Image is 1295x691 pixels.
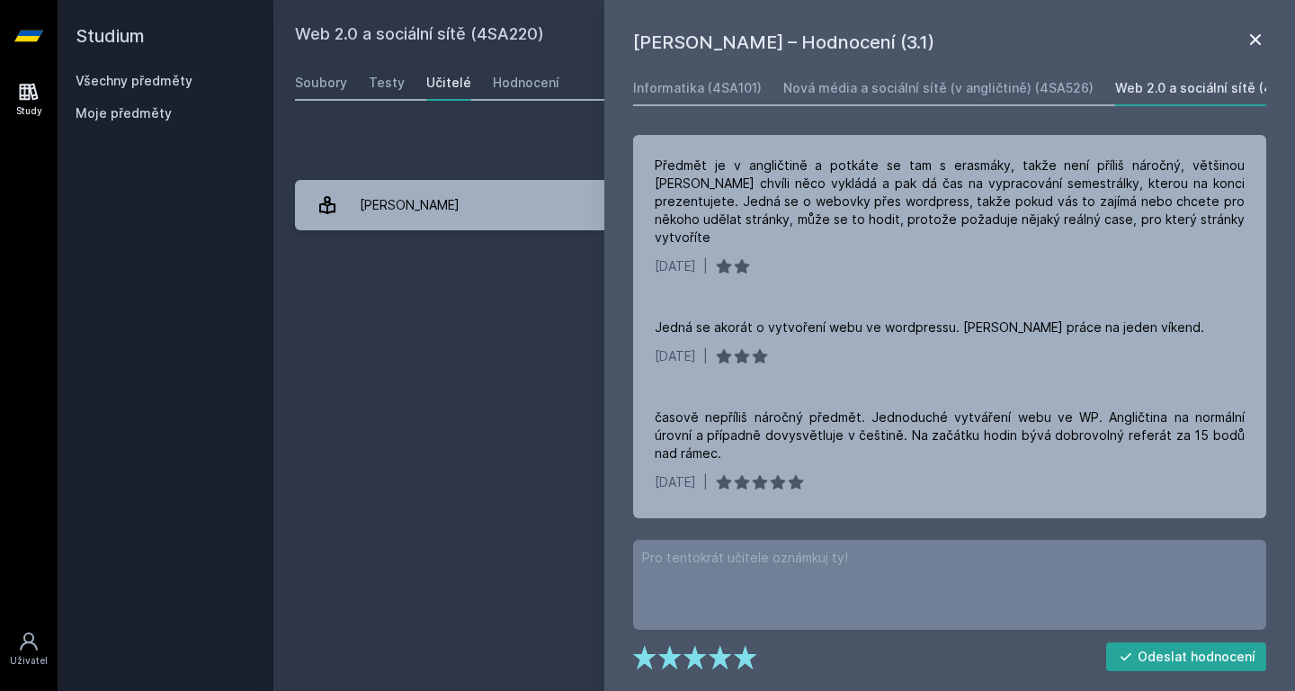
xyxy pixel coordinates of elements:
[10,654,48,668] div: Uživatel
[4,622,54,677] a: Uživatel
[655,157,1245,247] div: Předmět je v angličtině a potkáte se tam s erasmáky, takže není příliš náročný, většinou [PERSON_...
[295,22,1072,50] h2: Web 2.0 a sociální sítě (4SA220)
[360,187,460,223] div: [PERSON_NAME]
[4,72,54,127] a: Study
[76,104,172,122] span: Moje předměty
[295,65,347,101] a: Soubory
[295,180,1273,230] a: [PERSON_NAME] 9 hodnocení 3.1
[426,65,471,101] a: Učitelé
[295,74,347,92] div: Soubory
[16,104,42,118] div: Study
[493,65,559,101] a: Hodnocení
[426,74,471,92] div: Učitelé
[369,74,405,92] div: Testy
[493,74,559,92] div: Hodnocení
[369,65,405,101] a: Testy
[76,73,192,88] a: Všechny předměty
